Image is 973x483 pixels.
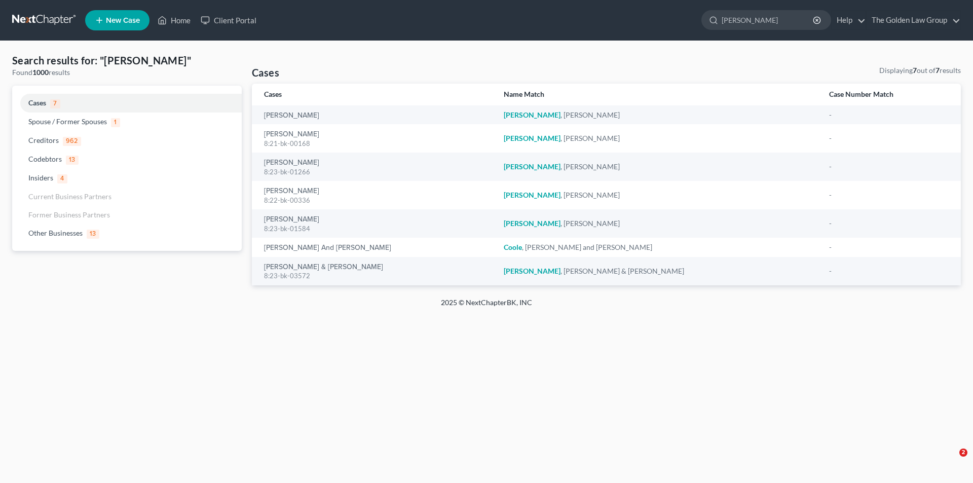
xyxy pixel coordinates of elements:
[63,137,81,146] span: 962
[504,218,813,229] div: , [PERSON_NAME]
[832,11,866,29] a: Help
[504,243,522,251] em: Coole
[12,113,242,131] a: Spouse / Former Spouses1
[264,224,488,234] div: 8:23-bk-01584
[28,173,53,182] span: Insiders
[12,67,242,78] div: Found results
[829,242,949,252] div: -
[829,266,949,276] div: -
[821,84,961,105] th: Case Number Match
[12,188,242,206] a: Current Business Partners
[264,271,488,281] div: 8:23-bk-03572
[504,267,560,275] em: [PERSON_NAME]
[829,190,949,200] div: -
[935,66,940,75] strong: 7
[829,133,949,143] div: -
[504,134,560,142] em: [PERSON_NAME]
[504,242,813,252] div: , [PERSON_NAME] and [PERSON_NAME]
[28,192,111,201] span: Current Business Partners
[12,53,242,67] h4: Search results for: "[PERSON_NAME]"
[264,216,319,223] a: [PERSON_NAME]
[264,167,488,177] div: 8:23-bk-01266
[12,224,242,243] a: Other Businesses13
[867,11,960,29] a: The Golden Law Group
[12,206,242,224] a: Former Business Partners
[196,11,261,29] a: Client Portal
[504,110,813,120] div: , [PERSON_NAME]
[111,118,120,127] span: 1
[28,98,46,107] span: Cases
[504,162,560,171] em: [PERSON_NAME]
[12,169,242,188] a: Insiders4
[829,162,949,172] div: -
[504,191,560,199] em: [PERSON_NAME]
[12,94,242,113] a: Cases7
[28,155,62,163] span: Codebtors
[264,196,488,205] div: 8:22-bk-00336
[12,150,242,169] a: Codebtors13
[198,298,775,316] div: 2025 © NextChapterBK, INC
[829,110,949,120] div: -
[252,84,496,105] th: Cases
[57,174,67,183] span: 4
[939,449,963,473] iframe: Intercom live chat
[264,139,488,148] div: 8:21-bk-00168
[496,84,821,105] th: Name Match
[28,117,107,126] span: Spouse / Former Spouses
[32,68,49,77] strong: 1000
[264,112,319,119] a: [PERSON_NAME]
[153,11,196,29] a: Home
[879,65,961,76] div: Displaying out of results
[264,264,383,271] a: [PERSON_NAME] & [PERSON_NAME]
[829,218,949,229] div: -
[50,99,60,108] span: 7
[264,159,319,166] a: [PERSON_NAME]
[504,266,813,276] div: , [PERSON_NAME] & [PERSON_NAME]
[722,11,814,29] input: Search by name...
[66,156,79,165] span: 13
[106,17,140,24] span: New Case
[504,133,813,143] div: , [PERSON_NAME]
[504,219,560,228] em: [PERSON_NAME]
[264,188,319,195] a: [PERSON_NAME]
[504,110,560,119] em: [PERSON_NAME]
[264,131,319,138] a: [PERSON_NAME]
[87,230,99,239] span: 13
[913,66,917,75] strong: 7
[28,229,83,237] span: Other Businesses
[504,162,813,172] div: , [PERSON_NAME]
[28,136,59,144] span: Creditors
[264,244,391,251] a: [PERSON_NAME] and [PERSON_NAME]
[28,210,110,219] span: Former Business Partners
[959,449,967,457] span: 2
[12,131,242,150] a: Creditors962
[504,190,813,200] div: , [PERSON_NAME]
[252,65,279,80] h4: Cases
